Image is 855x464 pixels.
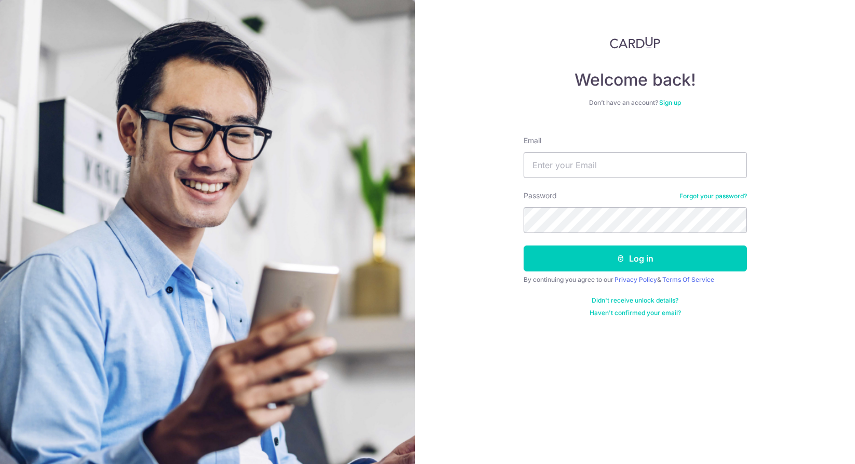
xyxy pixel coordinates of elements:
div: By continuing you agree to our & [524,276,747,284]
a: Haven't confirmed your email? [590,309,681,317]
label: Password [524,190,557,201]
h4: Welcome back! [524,70,747,90]
a: Sign up [659,99,681,106]
button: Log in [524,245,747,271]
label: Email [524,135,541,146]
a: Forgot your password? [679,192,747,200]
img: CardUp Logo [610,36,661,49]
a: Terms Of Service [662,276,714,283]
div: Don’t have an account? [524,99,747,107]
a: Didn't receive unlock details? [592,296,678,305]
a: Privacy Policy [614,276,657,283]
input: Enter your Email [524,152,747,178]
